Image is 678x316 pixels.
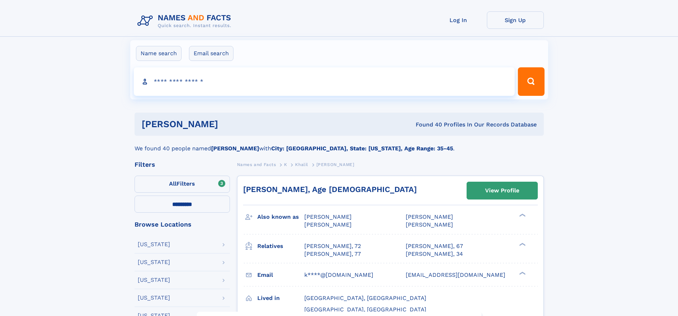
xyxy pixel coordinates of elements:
[135,176,230,193] label: Filters
[271,145,453,152] b: City: [GEOGRAPHIC_DATA], State: [US_STATE], Age Range: 35-45
[138,242,170,247] div: [US_STATE]
[304,295,426,301] span: [GEOGRAPHIC_DATA], [GEOGRAPHIC_DATA]
[467,182,537,199] a: View Profile
[142,120,317,129] h1: [PERSON_NAME]
[487,11,544,29] a: Sign Up
[304,242,361,250] a: [PERSON_NAME], 72
[316,162,354,167] span: [PERSON_NAME]
[406,250,463,258] a: [PERSON_NAME], 34
[136,46,182,61] label: Name search
[284,160,287,169] a: K
[517,271,526,275] div: ❯
[284,162,287,167] span: K
[430,11,487,29] a: Log In
[138,277,170,283] div: [US_STATE]
[295,160,308,169] a: Khalil
[189,46,233,61] label: Email search
[134,67,515,96] input: search input
[406,242,463,250] a: [PERSON_NAME], 67
[257,240,304,252] h3: Relatives
[135,161,230,168] div: Filters
[257,269,304,281] h3: Email
[517,213,526,218] div: ❯
[257,211,304,223] h3: Also known as
[257,292,304,304] h3: Lived in
[406,213,453,220] span: [PERSON_NAME]
[317,121,537,129] div: Found 40 Profiles In Our Records Database
[518,67,544,96] button: Search Button
[406,221,453,228] span: [PERSON_NAME]
[243,185,417,194] a: [PERSON_NAME], Age [DEMOGRAPHIC_DATA]
[304,221,352,228] span: [PERSON_NAME]
[295,162,308,167] span: Khalil
[169,180,177,187] span: All
[237,160,276,169] a: Names and Facts
[211,145,259,152] b: [PERSON_NAME]
[485,182,519,199] div: View Profile
[138,295,170,301] div: [US_STATE]
[135,221,230,228] div: Browse Locations
[304,213,352,220] span: [PERSON_NAME]
[135,11,237,31] img: Logo Names and Facts
[304,250,361,258] a: [PERSON_NAME], 77
[138,259,170,265] div: [US_STATE]
[517,242,526,247] div: ❯
[304,306,426,313] span: [GEOGRAPHIC_DATA], [GEOGRAPHIC_DATA]
[135,136,544,153] div: We found 40 people named with .
[406,271,505,278] span: [EMAIL_ADDRESS][DOMAIN_NAME]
